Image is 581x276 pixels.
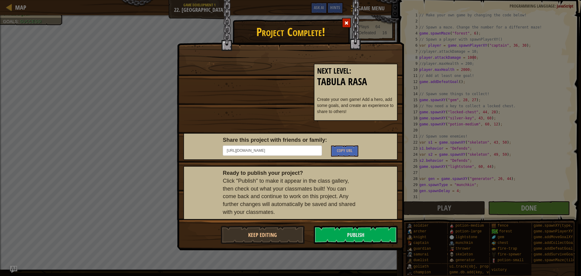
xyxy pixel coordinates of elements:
[331,145,358,157] button: Copy URL
[317,96,395,115] p: Create your own game! Add a hero, add some goals, and create an experience to share to others!
[337,148,353,153] span: Copy URL
[223,170,303,176] b: Ready to publish your project?
[317,77,395,87] h2: Tabula Rasa
[223,137,327,143] b: Share this project with friends or family:
[349,66,351,76] span: :
[177,22,404,38] h1: Project Complete!
[223,178,355,215] span: Click "Publish" to make it appear in the class gallery, then check out what your classmates built...
[317,66,349,76] span: Next Level
[221,226,305,244] button: Keep Editing
[314,226,398,244] button: Publish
